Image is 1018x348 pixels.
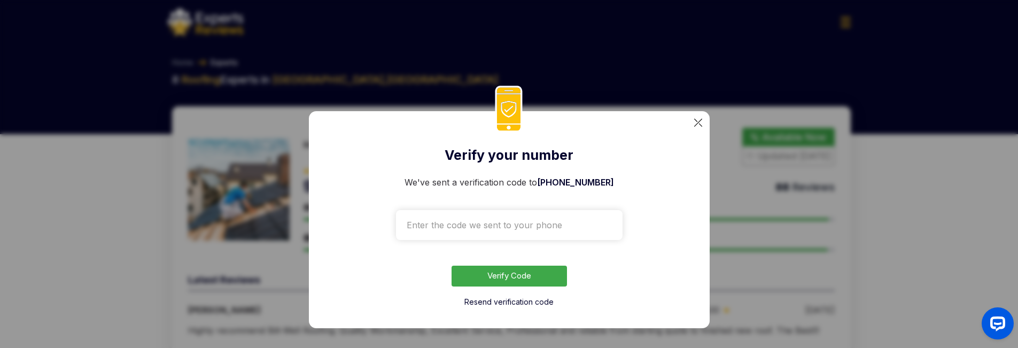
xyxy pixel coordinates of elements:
img: categoryImgae [694,119,702,127]
button: Verify Code [452,266,567,287]
span: [PHONE_NUMBER] [537,177,614,188]
input: Enter the code we sent to your phone [396,210,623,240]
h2: Verify your number [333,145,685,166]
button: Resend verification code [464,297,554,307]
img: phoneIcon [495,86,523,133]
iframe: OpenWidget widget [973,303,1018,348]
label: We've sent a verification code to [405,177,614,188]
